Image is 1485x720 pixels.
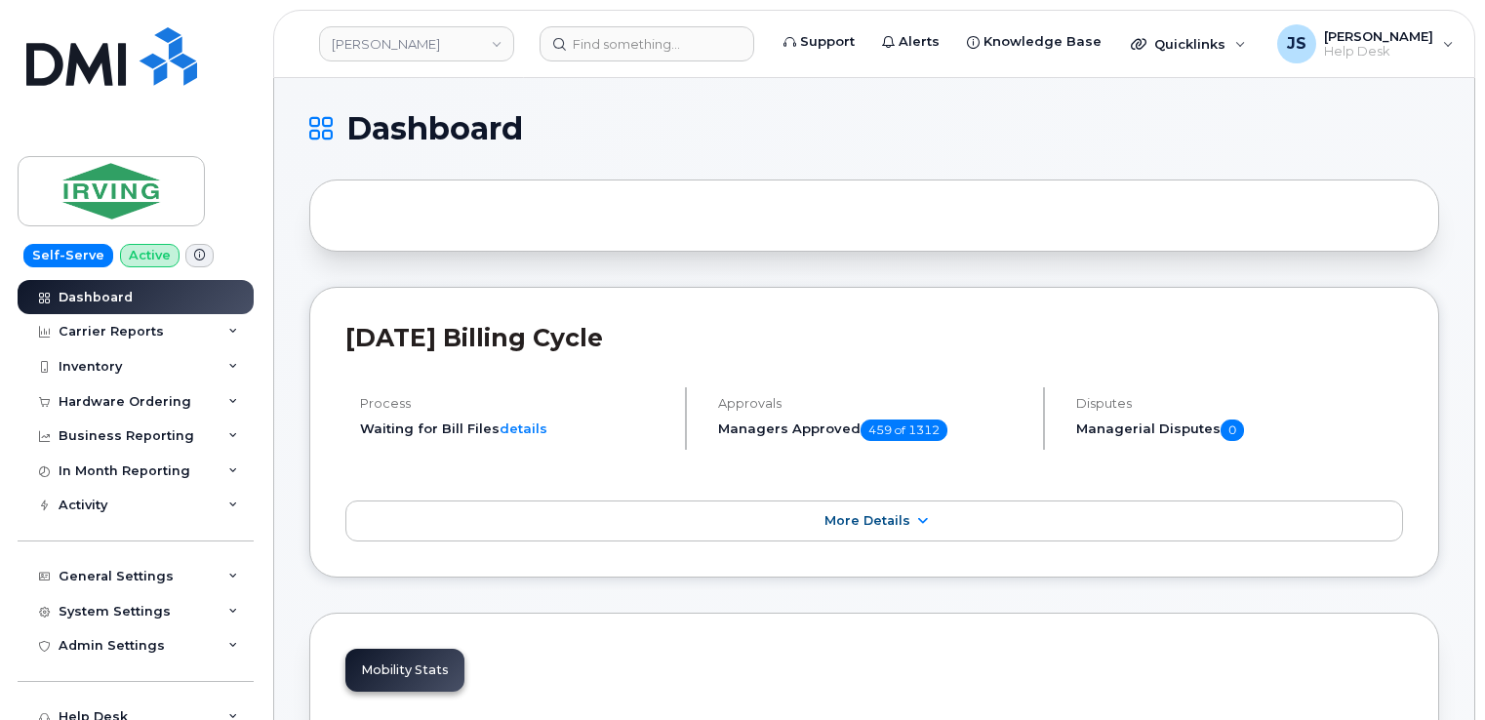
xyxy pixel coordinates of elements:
[500,420,547,436] a: details
[1221,420,1244,441] span: 0
[1076,420,1403,441] h5: Managerial Disputes
[345,323,1403,352] h2: [DATE] Billing Cycle
[1076,396,1403,411] h4: Disputes
[360,396,668,411] h4: Process
[718,420,1026,441] h5: Managers Approved
[360,420,668,438] li: Waiting for Bill Files
[861,420,947,441] span: 459 of 1312
[346,114,523,143] span: Dashboard
[718,396,1026,411] h4: Approvals
[824,513,910,528] span: More Details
